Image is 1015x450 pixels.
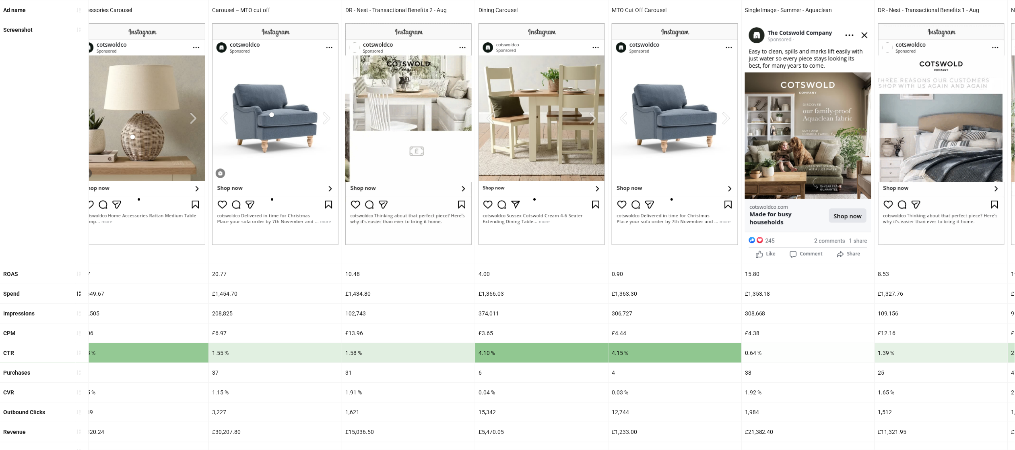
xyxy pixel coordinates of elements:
[475,324,608,343] div: £3.65
[76,383,208,402] div: 1.05 %
[742,383,875,402] div: 1.92 %
[76,343,208,363] div: 4.03 %
[209,264,342,284] div: 20.77
[742,284,875,303] div: £1,353.18
[209,0,342,20] div: Carousel – MTO cut off
[76,7,82,13] span: sort-ascending
[3,330,15,336] b: CPM
[209,383,342,402] div: 1.15 %
[875,402,1008,422] div: 1,512
[742,363,875,382] div: 38
[342,264,475,284] div: 10.48
[475,0,608,20] div: Dining Carousel
[3,369,30,376] b: Purchases
[742,422,875,442] div: £21,382.40
[342,422,475,442] div: £15,036.50
[76,0,208,20] div: Accessories Carousel
[342,343,475,363] div: 1.58 %
[76,271,82,277] span: sort-ascending
[742,324,875,343] div: £4.38
[342,402,475,422] div: 1,621
[475,264,608,284] div: 4.00
[745,23,871,261] img: Screenshot 6721076260694
[3,409,45,415] b: Outbound Clicks
[342,324,475,343] div: £13.96
[875,324,1008,343] div: £12.16
[76,402,208,422] div: 8,839
[209,422,342,442] div: £30,207.80
[3,7,26,13] b: Ad name
[742,343,875,363] div: 0.64 %
[3,271,18,277] b: ROAS
[76,370,82,375] span: sort-ascending
[212,23,338,245] img: Screenshot 6566607244894
[742,402,875,422] div: 1,984
[475,304,608,323] div: 374,011
[875,363,1008,382] div: 25
[609,383,741,402] div: 0.03 %
[76,304,208,323] div: 219,505
[875,304,1008,323] div: 109,156
[342,363,475,382] div: 31
[3,389,14,396] b: CVR
[76,363,208,382] div: 93
[875,422,1008,442] div: £11,321.95
[209,284,342,303] div: £1,454.70
[875,383,1008,402] div: 1.65 %
[609,264,741,284] div: 0.90
[3,310,35,317] b: Impressions
[209,324,342,343] div: £6.97
[76,284,208,303] div: £1,549.67
[76,324,208,343] div: £7.06
[79,23,205,245] img: Screenshot 6526974618294
[609,363,741,382] div: 4
[475,343,608,363] div: 4.10 %
[875,284,1008,303] div: £1,327.76
[742,304,875,323] div: 308,668
[209,402,342,422] div: 3,227
[76,264,208,284] div: 5.37
[609,422,741,442] div: £1,233.00
[76,350,82,356] span: sort-ascending
[612,23,738,245] img: Screenshot 6808082983894
[3,27,33,33] b: Screenshot
[742,0,875,20] div: Single Image - Summer - Aquaclean
[209,343,342,363] div: 1.55 %
[76,330,82,336] span: sort-ascending
[475,402,608,422] div: 15,342
[3,429,26,435] b: Revenue
[342,304,475,323] div: 102,743
[342,383,475,402] div: 1.91 %
[76,422,208,442] div: £8,320.24
[609,343,741,363] div: 4.15 %
[878,23,1005,245] img: Screenshot 6802705677894
[345,23,472,245] img: Screenshot 6802707115094
[76,291,82,297] span: sort-descending
[76,311,82,316] span: sort-ascending
[76,429,82,435] span: sort-ascending
[3,290,20,297] b: Spend
[76,27,82,33] span: sort-ascending
[209,304,342,323] div: 208,825
[342,284,475,303] div: £1,434.80
[609,304,741,323] div: 306,727
[875,264,1008,284] div: 8.53
[609,0,741,20] div: MTO Cut Off Carousel
[76,390,82,395] span: sort-ascending
[875,0,1008,20] div: DR - Nest - Transactional Benefits 1 - Aug
[875,343,1008,363] div: 1.39 %
[475,422,608,442] div: £5,470.05
[479,23,605,245] img: Screenshot 6514017850894
[609,324,741,343] div: £4.44
[209,363,342,382] div: 37
[76,409,82,415] span: sort-ascending
[475,284,608,303] div: £1,366.03
[609,284,741,303] div: £1,363.30
[742,264,875,284] div: 15.80
[342,0,475,20] div: DR - Nest - Transactional Benefits 2 - Aug
[3,350,14,356] b: CTR
[609,402,741,422] div: 12,744
[475,363,608,382] div: 6
[475,383,608,402] div: 0.04 %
